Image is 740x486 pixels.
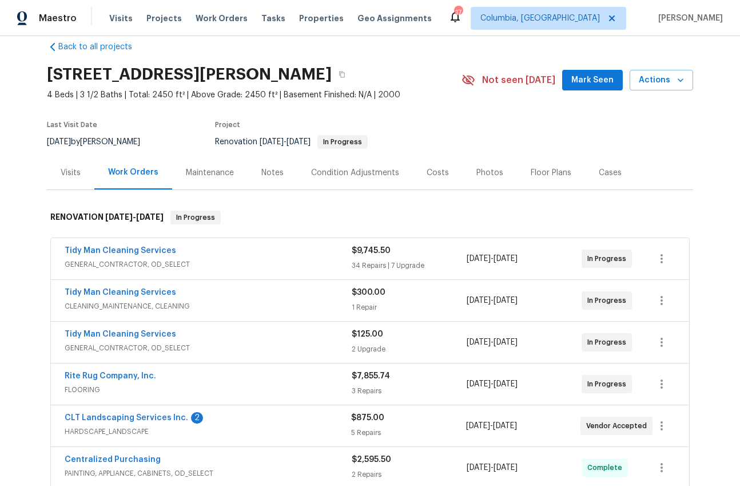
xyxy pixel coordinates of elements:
[467,295,518,306] span: -
[47,199,693,236] div: RENOVATION [DATE]-[DATE]In Progress
[65,372,156,380] a: Rite Rug Company, Inc.
[586,420,651,432] span: Vendor Accepted
[65,456,161,464] a: Centralized Purchasing
[466,422,490,430] span: [DATE]
[260,138,284,146] span: [DATE]
[587,295,631,306] span: In Progress
[65,259,352,270] span: GENERAL_CONTRACTOR, OD_SELECT
[639,73,684,88] span: Actions
[587,462,627,473] span: Complete
[562,70,623,91] button: Mark Seen
[454,7,462,18] div: 17
[109,13,133,24] span: Visits
[352,385,467,397] div: 3 Repairs
[332,64,352,85] button: Copy Address
[482,74,555,86] span: Not seen [DATE]
[352,469,467,480] div: 2 Repairs
[494,464,518,472] span: [DATE]
[494,380,518,388] span: [DATE]
[299,13,344,24] span: Properties
[47,121,97,128] span: Last Visit Date
[196,13,248,24] span: Work Orders
[65,247,176,255] a: Tidy Man Cleaning Services
[587,378,631,390] span: In Progress
[261,167,284,179] div: Notes
[136,213,164,221] span: [DATE]
[494,297,518,305] span: [DATE]
[467,255,491,263] span: [DATE]
[467,338,491,346] span: [DATE]
[352,247,391,255] span: $9,745.50
[352,289,385,297] span: $300.00
[105,213,133,221] span: [DATE]
[65,289,176,297] a: Tidy Man Cleaning Services
[47,135,154,149] div: by [PERSON_NAME]
[47,138,71,146] span: [DATE]
[467,462,518,473] span: -
[630,70,693,91] button: Actions
[599,167,622,179] div: Cases
[480,13,600,24] span: Columbia, [GEOGRAPHIC_DATA]
[319,139,367,145] span: In Progress
[531,167,571,179] div: Floor Plans
[215,138,368,146] span: Renovation
[352,372,390,380] span: $7,855.74
[466,420,517,432] span: -
[172,212,220,223] span: In Progress
[65,384,352,396] span: FLOORING
[39,13,77,24] span: Maestro
[467,253,518,264] span: -
[352,330,383,338] span: $125.00
[493,422,517,430] span: [DATE]
[352,302,467,313] div: 1 Repair
[47,69,332,80] h2: [STREET_ADDRESS][PERSON_NAME]
[65,342,352,354] span: GENERAL_CONTRACTOR, OD_SELECT
[352,260,467,271] div: 34 Repairs | 7 Upgrade
[571,73,614,88] span: Mark Seen
[587,253,631,264] span: In Progress
[467,380,491,388] span: [DATE]
[467,378,518,390] span: -
[352,456,391,464] span: $2,595.50
[186,167,234,179] div: Maintenance
[65,330,176,338] a: Tidy Man Cleaning Services
[61,167,81,179] div: Visits
[261,14,285,22] span: Tasks
[65,468,352,479] span: PAINTING, APPLIANCE, CABINETS, OD_SELECT
[467,297,491,305] span: [DATE]
[108,167,158,178] div: Work Orders
[105,213,164,221] span: -
[311,167,399,179] div: Condition Adjustments
[654,13,723,24] span: [PERSON_NAME]
[146,13,182,24] span: Projects
[467,464,491,472] span: [DATE]
[351,427,466,438] div: 5 Repairs
[215,121,240,128] span: Project
[47,89,461,101] span: 4 Beds | 3 1/2 Baths | Total: 2450 ft² | Above Grade: 2450 ft² | Basement Finished: N/A | 2000
[287,138,311,146] span: [DATE]
[47,41,157,53] a: Back to all projects
[50,211,164,224] h6: RENOVATION
[476,167,503,179] div: Photos
[65,301,352,312] span: CLEANING_MAINTENANCE, CLEANING
[494,338,518,346] span: [DATE]
[357,13,432,24] span: Geo Assignments
[65,414,188,422] a: CLT Landscaping Services Inc.
[352,343,467,355] div: 2 Upgrade
[65,426,351,437] span: HARDSCAPE_LANDSCAPE
[587,337,631,348] span: In Progress
[467,337,518,348] span: -
[351,414,384,422] span: $875.00
[260,138,311,146] span: -
[427,167,449,179] div: Costs
[191,412,203,424] div: 2
[494,255,518,263] span: [DATE]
